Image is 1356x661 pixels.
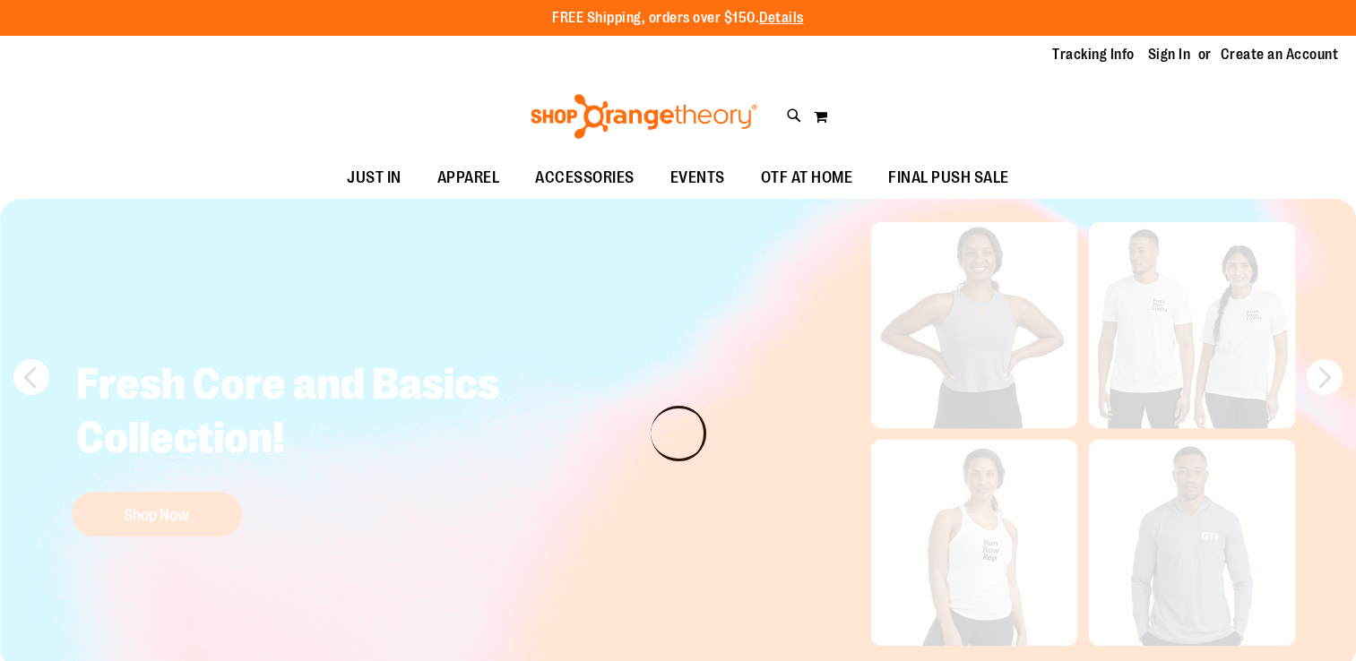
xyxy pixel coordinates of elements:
span: EVENTS [670,158,725,198]
a: EVENTS [652,158,743,199]
span: OTF AT HOME [761,158,853,198]
span: ACCESSORIES [535,158,635,198]
a: OTF AT HOME [743,158,871,199]
img: Shop Orangetheory [528,94,760,139]
a: FINAL PUSH SALE [870,158,1027,199]
span: APPAREL [437,158,500,198]
a: Create an Account [1221,45,1339,64]
a: JUST IN [329,158,419,199]
a: ACCESSORIES [517,158,652,199]
p: FREE Shipping, orders over $150. [552,8,804,29]
a: Sign In [1148,45,1191,64]
a: Details [759,10,804,26]
a: Tracking Info [1052,45,1135,64]
span: FINAL PUSH SALE [888,158,1009,198]
a: APPAREL [419,158,518,199]
span: JUST IN [347,158,402,198]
